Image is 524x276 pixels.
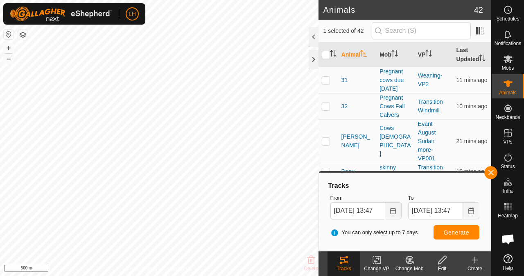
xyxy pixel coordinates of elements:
div: Cows [DEMOGRAPHIC_DATA] [379,124,411,158]
h2: Animals [323,5,474,15]
span: Neckbands [495,115,520,120]
th: Mob [376,43,415,67]
a: Transition Windmill [418,98,443,114]
span: [PERSON_NAME] [341,132,373,150]
label: From [330,194,402,202]
span: Generate [444,229,469,236]
div: skinny bitches [379,163,411,180]
img: Gallagher Logo [10,7,112,21]
input: Search (S) [372,22,471,39]
button: Map Layers [18,30,28,40]
button: Choose Date [463,202,479,219]
span: Notifications [495,41,521,46]
div: Change VP [360,265,393,272]
th: VP [415,43,453,67]
span: 32 [341,102,348,111]
th: Animal [338,43,377,67]
span: 8 Oct 2025, 1:38 pm [456,103,487,109]
a: Transition Windmill [418,164,443,179]
p-sorticon: Activate to sort [330,51,337,58]
span: 8 Oct 2025, 1:37 pm [456,77,487,83]
p-sorticon: Activate to sort [360,51,367,58]
a: Help [492,251,524,274]
span: Help [503,266,513,271]
span: You can only select up to 7 days [330,228,418,237]
span: LH [129,10,136,18]
button: + [4,43,14,53]
span: Infra [503,189,513,194]
span: 1 selected of 42 [323,27,372,35]
p-sorticon: Activate to sort [391,51,398,58]
div: Edit [426,265,458,272]
span: Beau [341,167,355,176]
a: Evant August Sudan more-VP001 [418,121,436,162]
label: To [408,194,479,202]
span: Status [501,164,515,169]
span: Animals [499,90,517,95]
button: Reset Map [4,30,14,39]
span: 42 [474,4,483,16]
p-sorticon: Activate to sort [425,51,432,58]
div: Tracks [327,265,360,272]
div: Create [458,265,491,272]
span: 8 Oct 2025, 1:38 pm [456,168,487,175]
a: Contact Us [167,265,191,273]
div: Change Mob [393,265,426,272]
span: VPs [503,139,512,144]
button: Generate [434,225,479,240]
div: Tracks [327,181,483,191]
button: Choose Date [385,202,402,219]
div: Pregnant Cows Fall Calvers [379,94,411,119]
th: Last Updated [453,43,491,67]
a: Weaning-VP2 [418,72,443,87]
p-sorticon: Activate to sort [479,56,486,62]
span: 8 Oct 2025, 1:27 pm [456,138,487,144]
span: Mobs [502,66,514,71]
div: Open chat [496,227,520,251]
div: Pregnant cows due [DATE] [379,67,411,93]
button: – [4,54,14,64]
span: Schedules [496,16,519,21]
a: Privacy Policy [127,265,158,273]
span: 31 [341,76,348,84]
span: Heatmap [498,213,518,218]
